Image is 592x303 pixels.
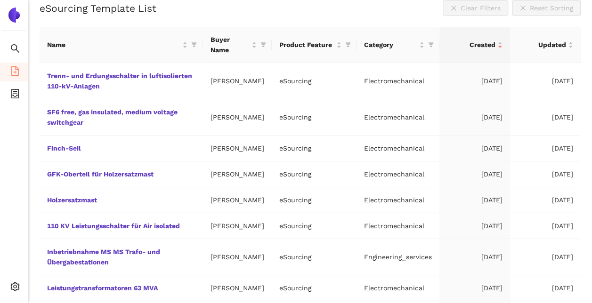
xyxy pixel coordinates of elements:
[510,63,581,99] td: [DATE]
[7,8,22,23] img: Logo
[203,99,272,136] td: [PERSON_NAME]
[343,38,353,52] span: filter
[272,27,357,63] th: this column's title is Product Feature,this column is sortable
[203,239,272,275] td: [PERSON_NAME]
[10,86,20,104] span: container
[439,187,510,213] td: [DATE]
[439,161,510,187] td: [DATE]
[510,239,581,275] td: [DATE]
[357,213,439,239] td: Electromechanical
[203,136,272,161] td: [PERSON_NAME]
[272,187,357,213] td: eSourcing
[210,34,250,55] span: Buyer Name
[439,136,510,161] td: [DATE]
[428,42,434,48] span: filter
[357,275,439,301] td: Electromechanical
[203,27,272,63] th: this column's title is Buyer Name,this column is sortable
[512,0,581,16] button: closeReset Sorting
[260,42,266,48] span: filter
[443,0,508,16] button: closeClear Filters
[10,40,20,59] span: search
[272,161,357,187] td: eSourcing
[518,40,566,50] span: Updated
[357,99,439,136] td: Electromechanical
[259,32,268,57] span: filter
[439,239,510,275] td: [DATE]
[439,63,510,99] td: [DATE]
[40,1,156,15] h2: eSourcing Template List
[40,27,203,63] th: this column's title is Name,this column is sortable
[203,63,272,99] td: [PERSON_NAME]
[203,161,272,187] td: [PERSON_NAME]
[189,38,199,52] span: filter
[203,275,272,301] td: [PERSON_NAME]
[364,40,417,50] span: Category
[272,99,357,136] td: eSourcing
[272,239,357,275] td: eSourcing
[357,161,439,187] td: Electromechanical
[510,275,581,301] td: [DATE]
[10,279,20,297] span: setting
[426,38,436,52] span: filter
[439,213,510,239] td: [DATE]
[203,187,272,213] td: [PERSON_NAME]
[510,187,581,213] td: [DATE]
[439,99,510,136] td: [DATE]
[272,275,357,301] td: eSourcing
[272,136,357,161] td: eSourcing
[510,213,581,239] td: [DATE]
[47,40,180,50] span: Name
[279,40,334,50] span: Product Feature
[357,239,439,275] td: Engineering_services
[10,63,20,82] span: file-add
[272,213,357,239] td: eSourcing
[357,136,439,161] td: Electromechanical
[510,27,581,63] th: this column's title is Updated,this column is sortable
[191,42,197,48] span: filter
[203,213,272,239] td: [PERSON_NAME]
[357,63,439,99] td: Electromechanical
[357,187,439,213] td: Electromechanical
[510,99,581,136] td: [DATE]
[510,161,581,187] td: [DATE]
[447,40,495,50] span: Created
[272,63,357,99] td: eSourcing
[439,275,510,301] td: [DATE]
[357,27,439,63] th: this column's title is Category,this column is sortable
[510,136,581,161] td: [DATE]
[345,42,351,48] span: filter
